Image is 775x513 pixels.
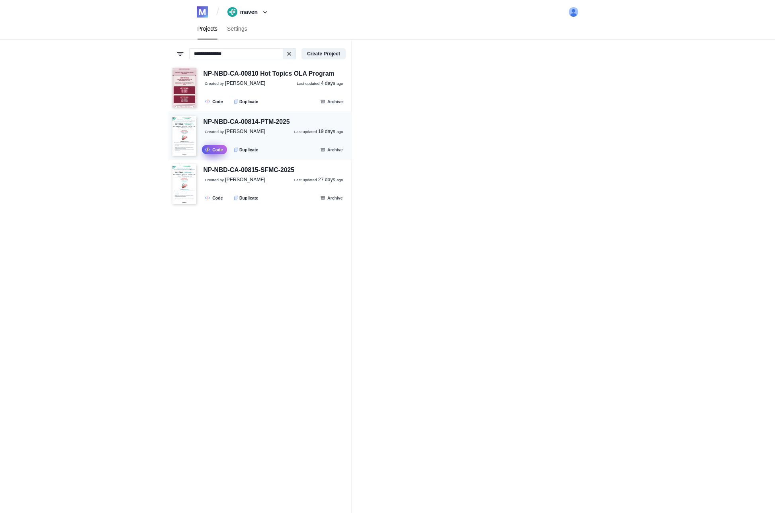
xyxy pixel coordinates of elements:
[193,18,223,39] a: Projects
[294,128,343,135] a: Last updated 19 days ago
[225,80,265,86] span: [PERSON_NAME]
[225,177,265,182] span: [PERSON_NAME]
[216,6,219,18] span: /
[230,193,262,202] button: Duplicate
[337,178,343,182] small: ago
[202,193,227,202] a: Code
[337,129,343,134] small: ago
[205,129,224,134] small: Created by
[205,81,224,86] small: Created by
[297,80,343,87] a: Last updated 4 days ago
[316,97,347,106] button: Archive
[301,48,346,59] button: Create Project
[205,178,224,182] small: Created by
[225,129,265,134] span: [PERSON_NAME]
[316,145,347,154] button: Archive
[204,117,290,127] div: NP-NBD-CA-00814-PTM-2025
[204,165,294,175] div: NP-NBD-CA-00815-SFMC-2025
[294,176,343,184] a: Last updated 27 days ago
[202,97,227,106] a: Code
[316,193,347,202] button: Archive
[230,97,262,106] button: Duplicate
[337,81,343,86] small: ago
[222,18,252,39] a: Settings
[197,6,208,18] img: logo
[294,178,317,182] small: Last updated
[230,145,262,154] button: Duplicate
[569,7,579,17] img: user avatar
[225,6,273,18] button: maven
[294,129,317,134] small: Last updated
[297,81,320,86] small: Last updated
[204,69,335,79] div: NP-NBD-CA-00810 Hot Topics OLA Program
[202,145,227,154] a: Code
